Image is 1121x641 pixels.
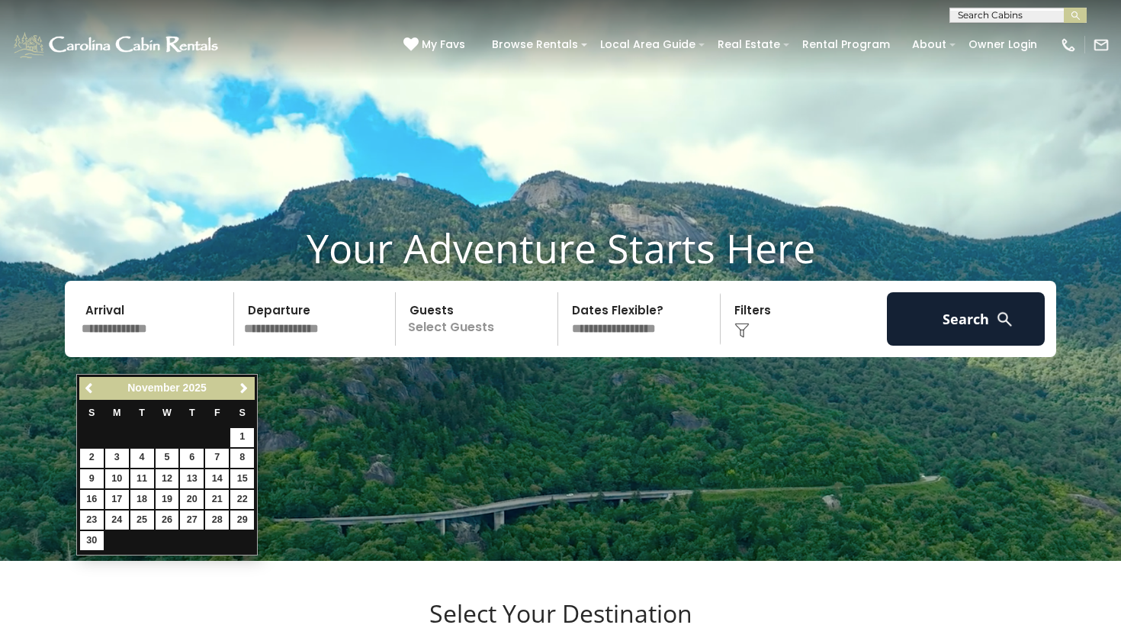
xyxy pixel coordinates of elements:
a: Owner Login [961,33,1045,56]
a: 1 [230,428,254,447]
a: 12 [156,469,179,488]
a: 30 [80,531,104,550]
a: 3 [105,449,129,468]
a: 10 [105,469,129,488]
img: filter--v1.png [734,323,750,338]
a: 6 [180,449,204,468]
a: 24 [105,511,129,530]
a: 25 [130,511,154,530]
span: Tuesday [139,407,145,418]
span: My Favs [422,37,465,53]
span: Next [238,382,250,395]
span: 2025 [183,382,207,394]
img: mail-regular-white.png [1093,37,1110,53]
a: Previous [81,379,100,398]
a: 19 [156,490,179,509]
a: 29 [230,511,254,530]
a: Rental Program [795,33,898,56]
button: Search [887,292,1045,346]
img: White-1-1-2.png [11,30,223,60]
a: Real Estate [710,33,788,56]
span: Monday [113,407,121,418]
a: 7 [205,449,229,468]
span: Friday [214,407,220,418]
a: 14 [205,469,229,488]
a: 22 [230,490,254,509]
a: 26 [156,511,179,530]
a: 20 [180,490,204,509]
p: Select Guests [400,292,557,346]
img: phone-regular-white.png [1060,37,1077,53]
a: 5 [156,449,179,468]
a: 21 [205,490,229,509]
a: 16 [80,490,104,509]
h1: Your Adventure Starts Here [11,224,1110,272]
span: Saturday [239,407,246,418]
a: 15 [230,469,254,488]
span: Thursday [189,407,195,418]
img: search-regular-white.png [995,310,1014,329]
span: Sunday [88,407,95,418]
a: Local Area Guide [593,33,703,56]
a: 8 [230,449,254,468]
a: 27 [180,511,204,530]
span: Wednesday [162,407,172,418]
a: Browse Rentals [484,33,586,56]
a: 9 [80,469,104,488]
a: 4 [130,449,154,468]
span: November [127,382,179,394]
span: Previous [84,382,96,395]
a: 18 [130,490,154,509]
a: About [904,33,954,56]
a: 17 [105,490,129,509]
a: 13 [180,469,204,488]
a: 2 [80,449,104,468]
a: 28 [205,511,229,530]
a: 23 [80,511,104,530]
a: 11 [130,469,154,488]
a: My Favs [403,37,469,53]
a: Next [234,379,253,398]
